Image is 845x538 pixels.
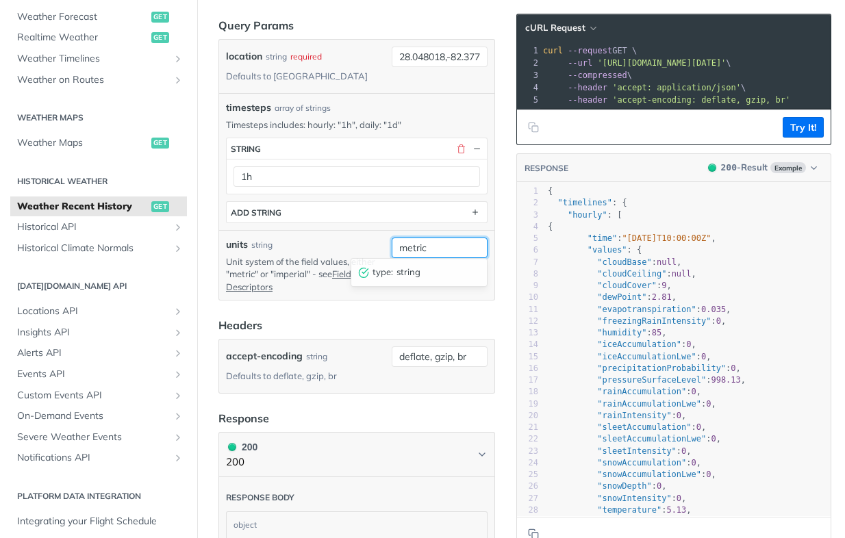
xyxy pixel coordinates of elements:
div: 21 [517,422,538,433]
button: Delete [455,142,467,155]
span: : , [548,316,726,326]
a: Realtime Weatherget [10,27,187,48]
span: get [151,201,169,212]
div: - Result [721,161,768,175]
span: "iceAccumulationLwe" [597,352,696,361]
span: Alerts API [17,346,169,360]
span: "sleetAccumulation" [597,422,691,432]
span: : , [548,494,686,503]
span: null [657,257,677,267]
span: : , [548,375,746,385]
span: Weather Maps [17,136,148,150]
span: --url [568,58,592,68]
span: Locations API [17,305,169,318]
span: string [396,266,480,279]
span: : , [548,305,731,314]
span: : , [548,411,686,420]
span: "freezingRainIntensity" [597,316,711,326]
span: get [151,32,169,43]
div: 24 [517,457,538,469]
a: Notifications APIShow subpages for Notifications API [10,448,187,468]
span: "sleetIntensity" [597,446,677,456]
h2: Platform DATA integration [10,490,187,502]
span: 0 [692,387,696,396]
label: units [226,238,248,252]
span: 200 [708,164,716,172]
a: Events APIShow subpages for Events API [10,364,187,385]
span: : , [548,446,692,456]
span: Weather Recent History [17,200,148,214]
span: 0 [731,363,735,373]
div: 5 [517,233,538,244]
span: --compressed [568,71,627,80]
a: Custom Events APIShow subpages for Custom Events API [10,385,187,406]
span: Integrating your Flight Schedule [17,515,184,528]
span: 0 [677,411,681,420]
button: 200 200200 [226,439,488,470]
span: : , [548,281,672,290]
span: "cloudBase" [597,257,651,267]
span: valid [358,267,369,278]
span: 0 [677,494,681,503]
button: Show subpages for On-Demand Events [173,411,184,422]
div: string [251,239,273,251]
div: 2 [517,197,538,209]
span: 0 [716,316,721,326]
div: Headers [218,317,262,333]
span: On-Demand Events [17,409,169,423]
a: Locations APIShow subpages for Locations API [10,301,187,322]
div: 15 [517,351,538,363]
div: Query Params [218,17,294,34]
span: "hourly" [568,210,607,220]
button: Show subpages for Weather Timelines [173,53,184,64]
span: null [672,269,692,279]
span: "temperature" [597,505,661,515]
a: Weather Recent Historyget [10,196,187,217]
a: Alerts APIShow subpages for Alerts API [10,343,187,363]
span: Weather Timelines [17,52,169,66]
span: curl [543,46,563,55]
span: get [151,12,169,23]
span: "values" [588,245,627,255]
span: : , [548,352,711,361]
span: "rainIntensity" [597,411,671,420]
span: 0 [711,434,716,444]
span: 'accept: application/json' [612,83,741,92]
button: Show subpages for Historical API [173,222,184,233]
a: Historical Climate NormalsShow subpages for Historical Climate Normals [10,238,187,259]
span: Custom Events API [17,389,169,402]
div: 22 [517,433,538,445]
span: "dewPoint" [597,292,646,302]
p: Unit system of the field values, either "metric" or "imperial" - see [226,255,386,293]
span: Weather Forecast [17,10,148,24]
button: Show subpages for Alerts API [173,348,184,359]
span: 5.13 [666,505,686,515]
span: Historical API [17,220,169,234]
label: location [226,47,262,66]
span: --header [568,83,607,92]
div: array of strings [275,102,331,114]
div: 3 [517,209,538,221]
span: : , [548,458,701,467]
button: Show subpages for Historical Climate Normals [173,243,184,254]
span: : , [548,470,716,479]
span: "time" [588,233,617,243]
span: : [ [548,210,622,220]
span: 0.035 [701,305,726,314]
div: ADD string [231,207,281,218]
span: : , [548,269,696,279]
div: 25 [517,469,538,481]
span: : , [548,233,716,243]
span: Severe Weather Events [17,431,169,444]
a: Integrating your Flight Schedule [10,511,187,532]
span: "rainAccumulation" [597,387,686,396]
button: cURL Request [520,21,601,35]
span: 200 [721,162,737,172]
div: 8 [517,268,538,280]
div: 2 [517,57,540,69]
div: 4 [517,81,540,94]
button: Try It! [783,117,824,138]
span: "iceAccumulation" [597,340,681,349]
span: Events API [17,368,169,381]
span: { [548,222,553,231]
